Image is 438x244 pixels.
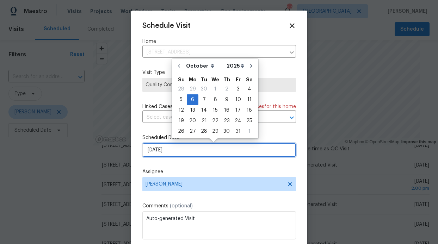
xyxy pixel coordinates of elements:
div: Thu Oct 02 2025 [221,84,232,94]
div: Fri Oct 10 2025 [232,94,244,105]
div: 17 [232,105,244,115]
input: M/D/YYYY [142,143,296,157]
input: Select cases [142,112,276,123]
button: Go to previous month [174,59,184,73]
label: Comments [142,202,296,209]
div: Mon Oct 27 2025 [187,126,198,137]
div: 4 [244,84,255,94]
div: Tue Oct 28 2025 [198,126,210,137]
div: Sun Oct 05 2025 [175,94,187,105]
div: 25 [244,116,255,126]
div: 9 [221,95,232,105]
abbr: Monday [189,77,197,82]
div: Mon Oct 13 2025 [187,105,198,115]
span: Close [288,22,296,30]
input: Enter in an address [142,47,285,58]
div: Mon Oct 20 2025 [187,115,198,126]
div: Wed Oct 15 2025 [210,105,221,115]
div: 12 [175,105,187,115]
div: Thu Oct 23 2025 [221,115,232,126]
span: Schedule Visit [142,22,191,29]
span: Linked Cases [142,103,173,110]
div: 16 [221,105,232,115]
label: Visit Type [142,69,296,76]
div: 19 [175,116,187,126]
div: 13 [187,105,198,115]
div: Tue Oct 21 2025 [198,115,210,126]
abbr: Friday [236,77,241,82]
div: Sun Sep 28 2025 [175,84,187,94]
div: Fri Oct 31 2025 [232,126,244,137]
div: Tue Oct 14 2025 [198,105,210,115]
div: Sat Oct 11 2025 [244,94,255,105]
div: 14 [198,105,210,115]
div: Fri Oct 03 2025 [232,84,244,94]
div: Tue Sep 30 2025 [198,84,210,94]
div: 2 [221,84,232,94]
div: Wed Oct 22 2025 [210,115,221,126]
div: Wed Oct 29 2025 [210,126,221,137]
div: 21 [198,116,210,126]
div: Sat Oct 18 2025 [244,105,255,115]
span: [PERSON_NAME] [146,181,284,187]
div: 11 [244,95,255,105]
div: 24 [232,116,244,126]
div: Sun Oct 12 2025 [175,105,187,115]
abbr: Thursday [223,77,230,82]
label: Home [142,38,296,45]
abbr: Wednesday [211,77,219,82]
div: Wed Oct 01 2025 [210,84,221,94]
abbr: Tuesday [201,77,207,82]
div: 1 [210,84,221,94]
div: Sat Nov 01 2025 [244,126,255,137]
div: Sun Oct 26 2025 [175,126,187,137]
div: 27 [187,126,198,136]
label: Scheduled Date [142,134,296,141]
div: Thu Oct 30 2025 [221,126,232,137]
button: Open [287,113,297,123]
div: Thu Oct 09 2025 [221,94,232,105]
div: 30 [221,126,232,136]
div: Sat Oct 04 2025 [244,84,255,94]
div: 3 [232,84,244,94]
span: There are case s for this home [223,103,296,110]
div: 28 [198,126,210,136]
div: 7 [198,95,210,105]
div: 5 [175,95,187,105]
div: 1 [244,126,255,136]
span: (optional) [170,204,193,208]
div: 26 [175,126,187,136]
div: 29 [187,84,198,94]
div: 22 [210,116,221,126]
div: 31 [232,126,244,136]
abbr: Saturday [246,77,253,82]
label: Assignee [142,168,296,175]
div: Thu Oct 16 2025 [221,105,232,115]
div: 10 [232,95,244,105]
div: 28 [175,84,187,94]
div: 6 [187,95,198,105]
div: 8 [210,95,221,105]
abbr: Sunday [178,77,185,82]
select: Year [225,61,246,71]
div: Sat Oct 25 2025 [244,115,255,126]
div: 30 [198,84,210,94]
div: 15 [210,105,221,115]
div: 23 [221,116,232,126]
div: Mon Sep 29 2025 [187,84,198,94]
span: Quality Control [146,81,293,88]
select: Month [184,61,225,71]
div: Wed Oct 08 2025 [210,94,221,105]
div: Fri Oct 17 2025 [232,105,244,115]
div: 18 [244,105,255,115]
div: 29 [210,126,221,136]
div: 20 [187,116,198,126]
button: Go to next month [246,59,257,73]
textarea: Auto-generated Visit [142,211,296,239]
div: Sun Oct 19 2025 [175,115,187,126]
div: Mon Oct 06 2025 [187,94,198,105]
div: Tue Oct 07 2025 [198,94,210,105]
div: Fri Oct 24 2025 [232,115,244,126]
